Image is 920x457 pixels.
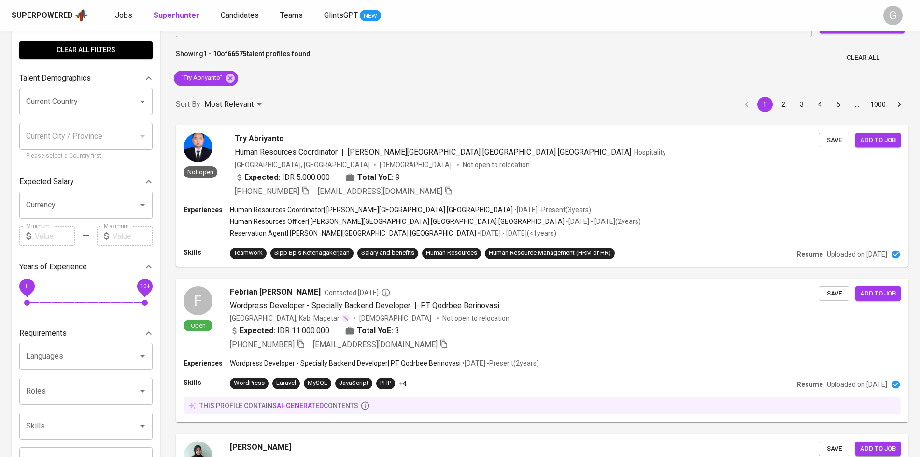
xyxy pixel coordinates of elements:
p: Experiences [184,205,230,215]
p: Not open to relocation [442,313,510,323]
span: [DEMOGRAPHIC_DATA] [380,160,453,170]
p: Resume [797,380,823,389]
span: | [414,300,417,311]
p: Resume [797,250,823,259]
span: Open [187,322,210,330]
p: Requirements [19,327,67,339]
div: [GEOGRAPHIC_DATA], [GEOGRAPHIC_DATA] [235,160,370,170]
span: Save [823,288,845,299]
nav: pagination navigation [737,97,908,112]
p: Skills [184,248,230,257]
button: Go to next page [892,97,907,112]
span: 0 [25,283,28,290]
svg: By Batam recruiter [381,288,391,297]
button: Clear All [843,49,883,67]
div: Years of Experience [19,257,153,277]
p: Human Resources Officer | [PERSON_NAME][GEOGRAPHIC_DATA] [GEOGRAPHIC_DATA] [GEOGRAPHIC_DATA] [230,217,565,226]
span: Save [823,443,845,455]
span: Wordpress Developer - Specially Backend Developer [230,301,410,310]
p: +4 [399,379,407,388]
b: Superhunter [154,11,199,20]
span: Add to job [860,135,896,146]
div: Salary and benefits [361,249,414,258]
b: Total YoE: [357,172,394,183]
a: Jobs [115,10,134,22]
input: Value [113,226,153,246]
span: 3 [395,325,399,337]
a: GlintsGPT NEW [324,10,381,22]
button: Go to page 2 [776,97,791,112]
p: Please select a Country first [26,151,146,161]
div: Superpowered [12,10,73,21]
span: 10+ [140,283,150,290]
div: F [184,286,212,315]
button: Go to page 3 [794,97,809,112]
span: [DEMOGRAPHIC_DATA] [359,313,433,323]
a: FOpenFebrian [PERSON_NAME]Contacted [DATE]Wordpress Developer - Specially Backend Developer|PT Qo... [176,279,908,422]
img: magic_wand.svg [342,314,350,322]
span: [PERSON_NAME] [230,442,291,453]
div: WordPress [234,379,265,388]
div: MySQL [308,379,327,388]
div: IDR 5.000.000 [235,172,330,183]
div: Talent Demographics [19,69,153,88]
p: • [DATE] - [DATE] ( <1 years ) [476,228,556,238]
span: Febrian [PERSON_NAME] [230,286,321,298]
p: • [DATE] - [DATE] ( 2 years ) [565,217,641,226]
span: NEW [360,11,381,21]
p: • [DATE] - Present ( 3 years ) [513,205,591,215]
button: Add to job [855,133,901,148]
b: Total YoE: [357,325,393,337]
p: Wordpress Developer - Specially Backend Developer | PT Qodrbee Berinovasi [230,358,461,368]
span: Save [823,135,845,146]
button: Add to job [855,442,901,457]
span: Add to job [860,443,896,455]
p: Showing of talent profiles found [176,49,311,67]
b: Expected: [240,325,275,337]
button: Go to page 5 [831,97,846,112]
a: Candidates [221,10,261,22]
span: 9 [396,172,400,183]
div: Teamwork [234,249,263,258]
span: | [341,147,344,158]
button: Open [136,95,149,108]
div: … [849,100,864,109]
button: Go to page 1000 [867,97,889,112]
p: Talent Demographics [19,73,91,84]
div: G [883,6,903,25]
span: Clear All [847,52,879,64]
span: Contacted [DATE] [325,288,391,297]
span: Try Abriyanto [235,133,284,145]
div: Sipp Bpjs Ketenagakerjaan [274,249,350,258]
p: Human Resources Coordinator | [PERSON_NAME][GEOGRAPHIC_DATA] [GEOGRAPHIC_DATA] [230,205,513,215]
div: Expected Salary [19,172,153,192]
span: [PERSON_NAME][GEOGRAPHIC_DATA] [GEOGRAPHIC_DATA] [GEOGRAPHIC_DATA] [348,147,631,157]
span: Hospitality [634,148,666,156]
button: page 1 [757,97,773,112]
span: Clear All filters [27,44,145,56]
b: 1 - 10 [203,50,221,58]
img: app logo [75,8,88,23]
b: 66575 [227,50,247,58]
div: [GEOGRAPHIC_DATA], Kab. Magetan [230,313,350,323]
div: Human Resource Management (HRM or HR) [489,249,611,258]
button: Open [136,419,149,433]
button: Clear All filters [19,41,153,59]
button: Save [819,442,849,457]
span: [PHONE_NUMBER] [235,187,299,196]
a: Not openTry AbriyantoHuman Resources Coordinator|[PERSON_NAME][GEOGRAPHIC_DATA] [GEOGRAPHIC_DATA]... [176,125,908,267]
span: [PHONE_NUMBER] [230,340,295,349]
button: Go to page 4 [812,97,828,112]
button: Save [819,133,849,148]
div: Laravel [276,379,296,388]
div: "Try Abriyanto" [174,71,238,86]
span: Add to job [860,288,896,299]
span: GlintsGPT [324,11,358,20]
p: this profile contains contents [199,401,358,411]
p: Expected Salary [19,176,74,188]
button: Open [136,384,149,398]
div: Requirements [19,324,153,343]
button: Open [136,198,149,212]
div: JavaScript [339,379,368,388]
span: Candidates [221,11,259,20]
